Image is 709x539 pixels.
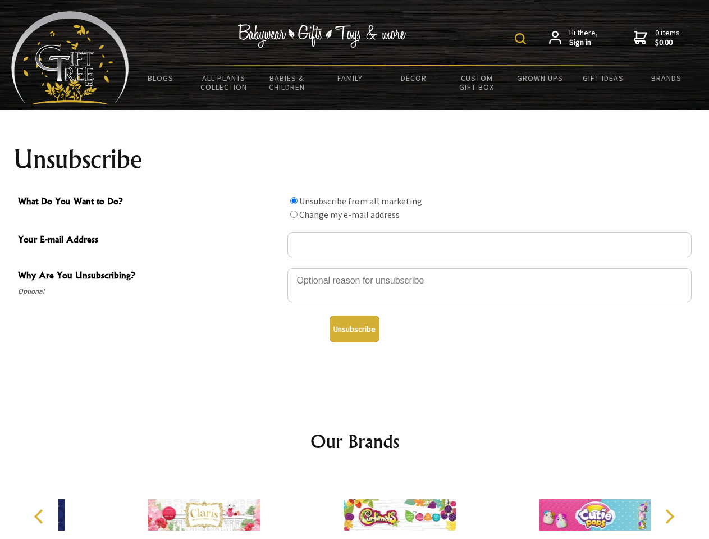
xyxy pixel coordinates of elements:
a: Family [319,66,382,90]
input: Your E-mail Address [287,232,692,257]
a: Babies & Children [255,66,319,99]
span: Your E-mail Address [18,232,282,249]
label: Unsubscribe from all marketing [299,195,422,207]
span: Hi there, [569,28,598,48]
img: Babyware - Gifts - Toys and more... [11,11,129,104]
textarea: Why Are You Unsubscribing? [287,268,692,302]
button: Unsubscribe [330,316,379,342]
input: What Do You Want to Do? [290,197,298,204]
label: Change my e-mail address [299,209,400,220]
h1: Unsubscribe [13,146,696,173]
a: Brands [635,66,698,90]
strong: Sign in [569,38,598,48]
a: All Plants Collection [193,66,256,99]
span: Optional [18,285,282,298]
img: Babywear - Gifts - Toys & more [238,24,406,48]
span: 0 items [655,28,680,48]
h2: Our Brands [22,428,687,455]
a: 0 items$0.00 [634,28,680,48]
a: Decor [382,66,445,90]
strong: $0.00 [655,38,680,48]
img: product search [515,33,526,44]
a: Gift Ideas [571,66,635,90]
span: What Do You Want to Do? [18,194,282,211]
input: What Do You Want to Do? [290,211,298,218]
a: BLOGS [129,66,193,90]
a: Grown Ups [508,66,571,90]
button: Previous [28,504,53,529]
a: Hi there,Sign in [549,28,598,48]
a: Custom Gift Box [445,66,509,99]
span: Why Are You Unsubscribing? [18,268,282,285]
button: Next [657,504,681,529]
